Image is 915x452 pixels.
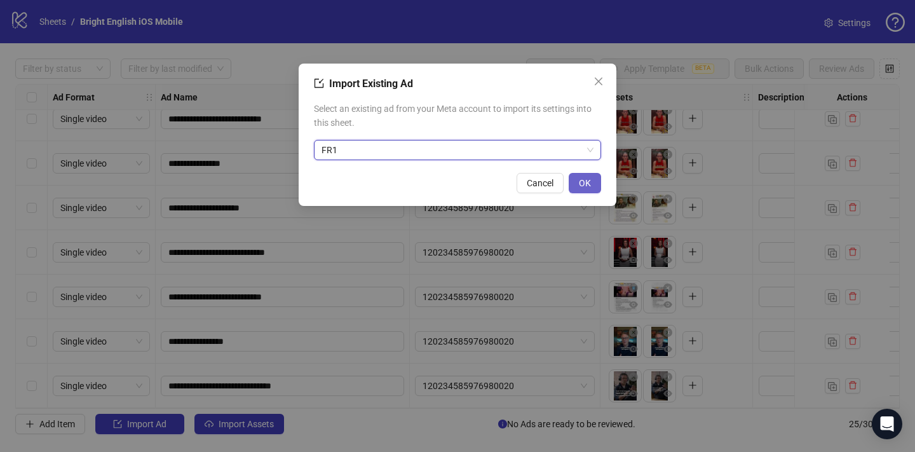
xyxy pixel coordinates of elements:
[569,173,601,193] button: OK
[872,409,902,439] div: Open Intercom Messenger
[314,78,324,88] span: import
[329,78,413,90] span: Import Existing Ad
[517,173,564,193] button: Cancel
[527,178,553,188] span: Cancel
[579,178,591,188] span: OK
[593,76,604,86] span: close
[588,71,609,92] button: Close
[314,102,601,130] span: Select an existing ad from your Meta account to import its settings into this sheet.
[322,140,593,160] span: FR1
